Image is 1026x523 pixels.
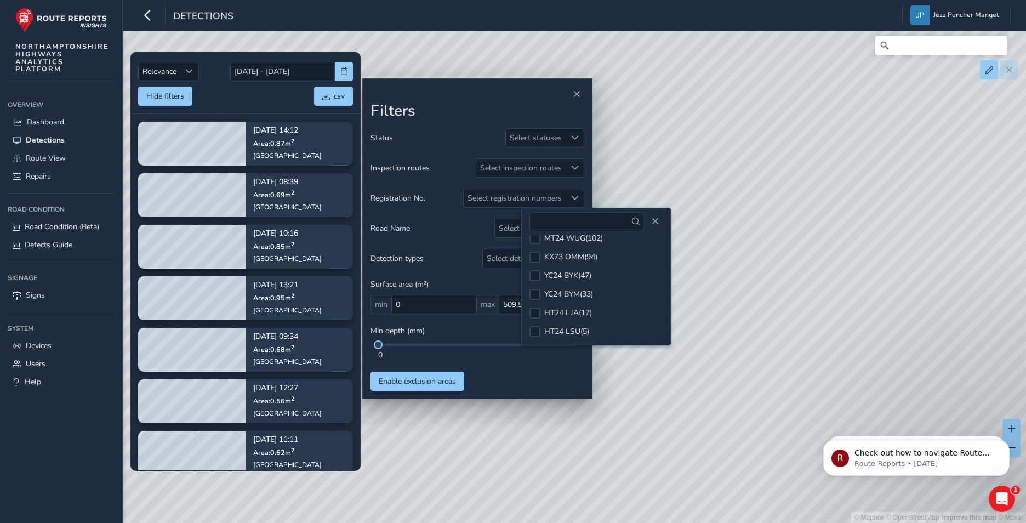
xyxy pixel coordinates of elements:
span: Area: 0.69 m [253,190,294,200]
span: Min depth (mm) [371,326,425,336]
div: Overview [8,96,115,113]
span: Registration No. [371,193,425,203]
span: Signs [26,290,45,300]
span: csv [334,91,345,101]
a: Repairs [8,167,115,185]
span: Area: 0.95 m [253,293,294,303]
div: Select road names [495,219,566,237]
span: Dashboard [27,117,64,127]
div: [GEOGRAPHIC_DATA] [253,306,322,315]
p: [DATE] 09:34 [253,333,322,341]
span: Route View [26,153,66,163]
span: Surface area (m²) [371,279,429,289]
sup: 2 [291,137,294,145]
button: Jezz Puncher Manget [910,5,1002,25]
span: Area: 0.62 m [253,448,294,457]
div: [GEOGRAPHIC_DATA] [253,461,322,469]
button: Close [569,87,584,102]
div: [GEOGRAPHIC_DATA] [253,357,322,366]
p: [DATE] 10:16 [253,230,322,238]
div: [GEOGRAPHIC_DATA] [253,203,322,212]
span: Users [26,359,45,369]
button: Close [647,214,663,229]
span: Help [25,377,41,387]
span: Area: 0.87 m [253,139,294,148]
span: Status [371,133,393,143]
span: NORTHAMPTONSHIRE HIGHWAYS ANALYTICS PLATFORM [15,43,109,73]
div: 0 [378,350,577,360]
span: Detections [26,135,65,145]
sup: 2 [291,343,294,351]
p: [DATE] 11:11 [253,436,322,444]
a: Defects Guide [8,236,115,254]
div: [GEOGRAPHIC_DATA] [253,409,322,418]
span: Detection types [371,253,424,264]
h2: Filters [371,102,584,121]
a: Help [8,373,115,391]
img: rr logo [15,8,107,32]
span: max [477,295,499,314]
div: YC24 BYM ( 33 ) [544,289,593,299]
sup: 2 [291,189,294,197]
span: Jezz Puncher Manget [933,5,999,25]
span: Repairs [26,171,51,181]
sup: 2 [291,446,294,454]
div: Signage [8,270,115,286]
p: [DATE] 13:21 [253,282,322,289]
input: 0 [499,295,584,314]
span: Road Name [371,223,410,234]
div: Sort by Date [180,62,198,81]
div: Select registration numbers [464,189,566,207]
div: Select statuses [506,129,566,147]
span: Devices [26,340,52,351]
sup: 2 [291,395,294,403]
div: Select detection types [483,249,566,268]
a: Detections [8,131,115,149]
span: Area: 0.56 m [253,396,294,406]
span: Detections [173,9,233,25]
a: Route View [8,149,115,167]
span: Relevance [139,62,180,81]
div: [GEOGRAPHIC_DATA] [253,151,322,160]
div: YC24 BYK ( 47 ) [544,270,591,281]
a: Road Condition (Beta) [8,218,115,236]
img: diamond-layout [910,5,930,25]
div: Select inspection routes [476,159,566,177]
button: Enable exclusion areas [371,372,464,391]
div: MT24 WUG ( 102 ) [544,233,603,243]
a: Users [8,355,115,373]
a: Dashboard [8,113,115,131]
div: Road Condition [8,201,115,218]
a: Signs [8,286,115,304]
div: HT24 LSU ( 5 ) [544,326,589,337]
p: [DATE] 12:27 [253,385,322,393]
span: Defects Guide [25,240,72,250]
span: Area: 0.68 m [253,345,294,354]
div: System [8,320,115,337]
div: HT24 LJA ( 17 ) [544,308,592,318]
button: csv [314,87,353,106]
input: 0 [391,295,477,314]
span: Road Condition (Beta) [25,221,99,232]
p: [DATE] 08:39 [253,179,322,186]
p: [DATE] 14:12 [253,127,322,135]
iframe: Intercom notifications message [807,417,1026,493]
span: Area: 0.85 m [253,242,294,251]
a: Devices [8,337,115,355]
iframe: Intercom live chat [989,486,1015,512]
div: [GEOGRAPHIC_DATA] [253,254,322,263]
sup: 2 [291,240,294,248]
span: min [371,295,391,314]
div: KX73 OMM ( 94 ) [544,252,597,262]
button: Hide filters [138,87,192,106]
input: Search [875,36,1007,55]
sup: 2 [291,292,294,300]
span: Inspection routes [371,163,430,173]
span: 1 [1011,486,1020,494]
